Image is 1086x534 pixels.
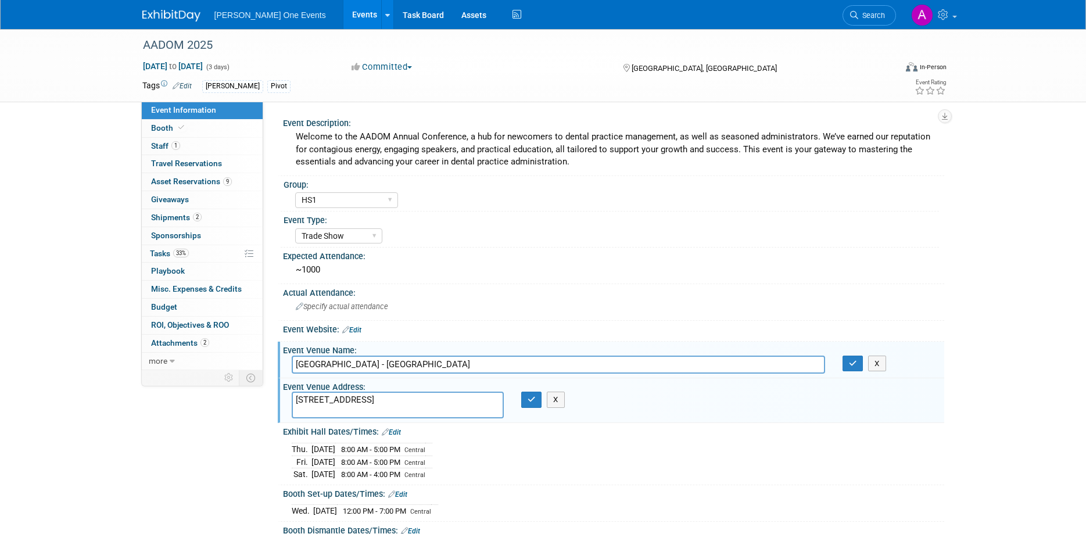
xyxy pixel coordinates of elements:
span: Staff [151,141,180,150]
span: 2 [200,338,209,347]
span: Booth [151,123,187,132]
span: Misc. Expenses & Credits [151,284,242,293]
span: [PERSON_NAME] One Events [214,10,326,20]
a: more [142,353,263,370]
span: Central [410,508,431,515]
a: Giveaways [142,191,263,209]
a: Shipments2 [142,209,263,227]
span: to [167,62,178,71]
a: ROI, Objectives & ROO [142,317,263,334]
a: Edit [342,326,361,334]
a: Asset Reservations9 [142,173,263,191]
a: Booth [142,120,263,137]
span: Central [404,459,425,467]
td: [DATE] [311,443,335,456]
td: Tags [142,80,192,93]
button: Committed [347,61,417,73]
span: 2 [193,213,202,221]
div: Group: [284,176,939,191]
td: [DATE] [313,505,337,517]
span: [GEOGRAPHIC_DATA], [GEOGRAPHIC_DATA] [632,64,777,73]
a: Edit [388,490,407,499]
div: Event Venue Name: [283,342,944,356]
i: Booth reservation complete [178,124,184,131]
div: ~1000 [292,261,936,279]
div: Event Website: [283,321,944,336]
td: Wed. [292,505,313,517]
img: Amanda Bartschi [911,4,933,26]
span: 8:00 AM - 4:00 PM [341,470,400,479]
div: Booth Set-up Dates/Times: [283,485,944,500]
td: Toggle Event Tabs [239,370,263,385]
a: Misc. Expenses & Credits [142,281,263,298]
span: Tasks [150,249,189,258]
span: Giveaways [151,195,189,204]
div: Actual Attendance: [283,284,944,299]
span: Playbook [151,266,185,275]
button: X [868,356,886,372]
a: Event Information [142,102,263,119]
span: Shipments [151,213,202,222]
div: Event Venue Address: [283,378,944,393]
a: Tasks33% [142,245,263,263]
div: Event Rating [915,80,946,85]
span: Event Information [151,105,216,114]
span: Travel Reservations [151,159,222,168]
span: 8:00 AM - 5:00 PM [341,445,400,454]
td: [DATE] [311,468,335,481]
a: Search [843,5,896,26]
a: Budget [142,299,263,316]
span: 12:00 PM - 7:00 PM [343,507,406,515]
span: Central [404,446,425,454]
a: Staff1 [142,138,263,155]
span: Asset Reservations [151,177,232,186]
img: ExhibitDay [142,10,200,21]
a: Sponsorships [142,227,263,245]
span: 1 [171,141,180,150]
span: Budget [151,302,177,311]
span: Search [858,11,885,20]
button: X [547,392,565,408]
span: Central [404,471,425,479]
td: Thu. [292,443,311,456]
a: Edit [382,428,401,436]
span: 9 [223,177,232,186]
a: Edit [173,82,192,90]
div: Expected Attendance: [283,248,944,262]
img: Format-Inperson.png [906,62,917,71]
span: Attachments [151,338,209,347]
div: Event Description: [283,114,944,129]
span: 33% [173,249,189,257]
td: Fri. [292,456,311,468]
div: AADOM 2025 [139,35,879,56]
div: Event Format [827,60,947,78]
td: Personalize Event Tab Strip [219,370,239,385]
div: Pivot [267,80,291,92]
td: [DATE] [311,456,335,468]
span: [DATE] [DATE] [142,61,203,71]
span: more [149,356,167,365]
a: Playbook [142,263,263,280]
div: Welcome to the AADOM Annual Conference, a hub for newcomers to dental practice management, as wel... [292,128,936,171]
span: (3 days) [205,63,230,71]
span: Sponsorships [151,231,201,240]
span: 8:00 AM - 5:00 PM [341,458,400,467]
a: Travel Reservations [142,155,263,173]
div: In-Person [919,63,947,71]
div: Exhibit Hall Dates/Times: [283,423,944,438]
span: ROI, Objectives & ROO [151,320,229,329]
span: Specify actual attendance [296,302,388,311]
a: Attachments2 [142,335,263,352]
div: Event Type: [284,212,939,226]
td: Sat. [292,468,311,481]
div: [PERSON_NAME] [202,80,263,92]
